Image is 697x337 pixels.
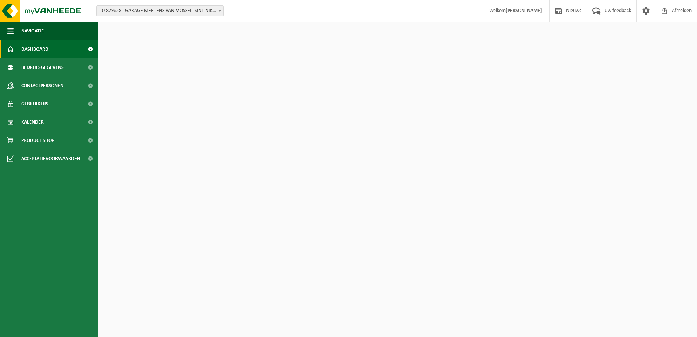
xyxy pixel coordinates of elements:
[21,77,63,95] span: Contactpersonen
[21,22,44,40] span: Navigatie
[21,95,48,113] span: Gebruikers
[21,58,64,77] span: Bedrijfsgegevens
[506,8,542,13] strong: [PERSON_NAME]
[21,150,80,168] span: Acceptatievoorwaarden
[97,6,223,16] span: 10-829658 - GARAGE MERTENS VAN MOSSEL -SINT NIKLAAS- VW SEAT SKODA - SINT-NIKLAAS
[21,40,48,58] span: Dashboard
[21,131,54,150] span: Product Shop
[96,5,224,16] span: 10-829658 - GARAGE MERTENS VAN MOSSEL -SINT NIKLAAS- VW SEAT SKODA - SINT-NIKLAAS
[21,113,44,131] span: Kalender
